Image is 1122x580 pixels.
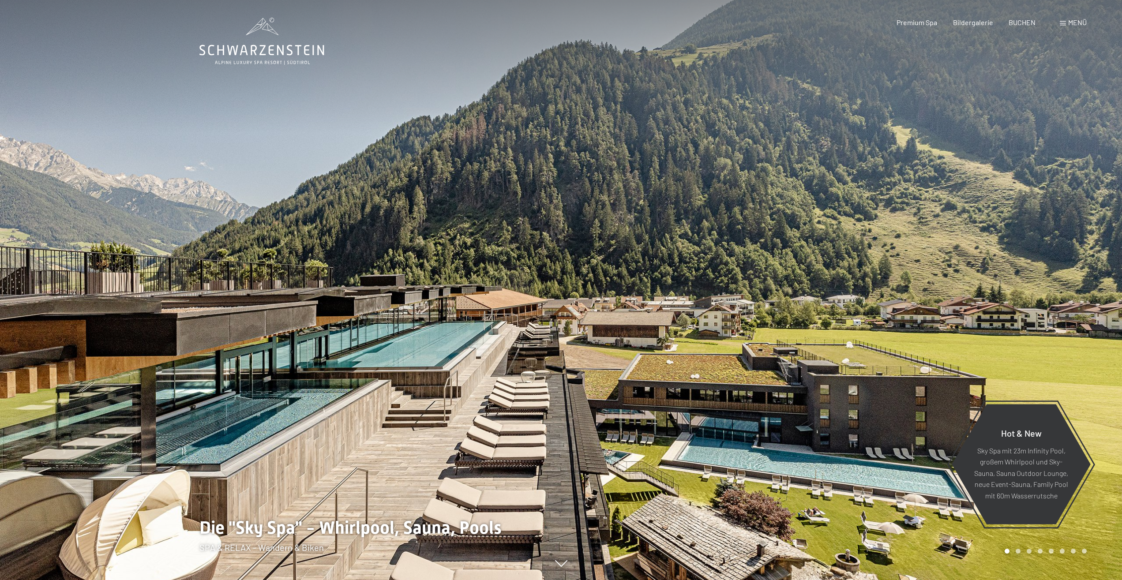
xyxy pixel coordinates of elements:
[973,445,1069,501] p: Sky Spa mit 23m Infinity Pool, großem Whirlpool und Sky-Sauna, Sauna Outdoor Lounge, neue Event-S...
[1005,549,1009,554] div: Carousel Page 1 (Current Slide)
[1016,549,1021,554] div: Carousel Page 2
[1068,18,1087,26] span: Menü
[1038,549,1043,554] div: Carousel Page 4
[953,18,993,26] a: Bildergalerie
[897,18,937,26] a: Premium Spa
[1001,427,1042,438] span: Hot & New
[1027,549,1032,554] div: Carousel Page 3
[951,404,1091,525] a: Hot & New Sky Spa mit 23m Infinity Pool, großem Whirlpool und Sky-Sauna, Sauna Outdoor Lounge, ne...
[1002,549,1087,554] div: Carousel Pagination
[1082,549,1087,554] div: Carousel Page 8
[1009,18,1036,26] a: BUCHEN
[1049,549,1054,554] div: Carousel Page 5
[1060,549,1065,554] div: Carousel Page 6
[1071,549,1076,554] div: Carousel Page 7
